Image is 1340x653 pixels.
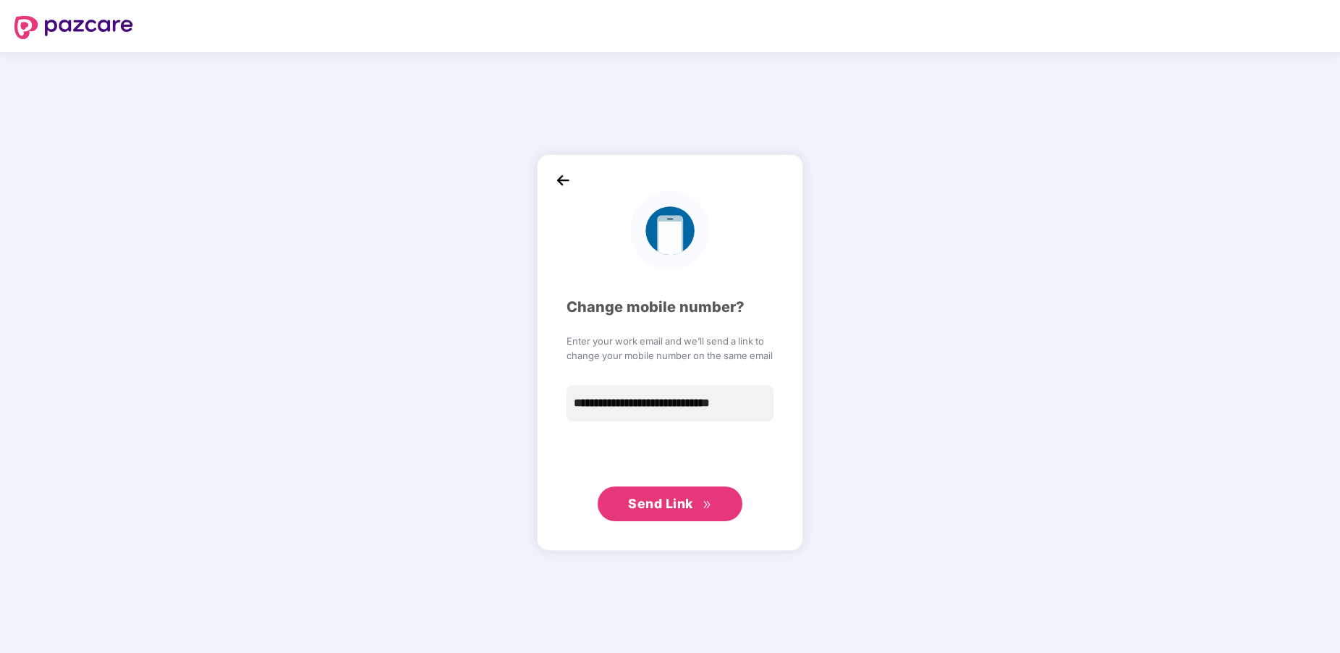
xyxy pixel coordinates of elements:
span: Send Link [628,496,693,511]
img: logo [14,16,133,39]
img: logo [630,191,709,270]
span: change your mobile number on the same email [567,348,773,363]
span: double-right [703,500,712,510]
div: Change mobile number? [567,296,773,319]
span: Enter your work email and we’ll send a link to [567,334,773,348]
img: back_icon [552,169,574,191]
button: Send Linkdouble-right [598,486,742,521]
